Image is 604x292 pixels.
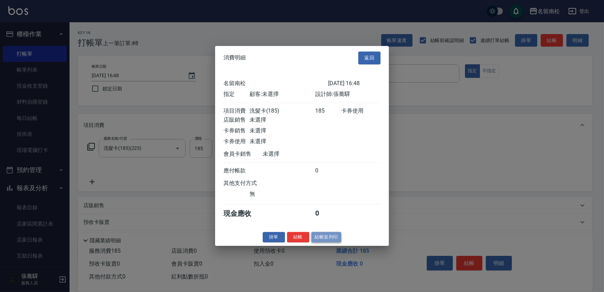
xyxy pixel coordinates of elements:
div: 店販銷售 [223,116,250,124]
div: 現金應收 [223,209,263,218]
div: 設計師: 張蕎驛 [315,91,381,98]
div: 洗髮卡(185) [250,107,315,115]
div: 無 [250,190,315,198]
div: 項目消費 [223,107,250,115]
div: 0 [315,209,341,218]
div: 應付帳款 [223,167,250,175]
div: 卡券使用 [341,107,381,115]
div: 未選擇 [250,116,315,124]
div: 名留南松 [223,80,328,87]
button: 返回 [358,51,381,64]
div: 未選擇 [250,138,315,145]
div: 卡券銷售 [223,127,250,135]
div: 其他支付方式 [223,180,276,187]
button: 結帳 [287,232,309,243]
div: [DATE] 16:48 [328,80,381,87]
div: 0 [315,167,341,175]
div: 會員卡銷售 [223,151,263,158]
div: 顧客: 未選擇 [250,91,315,98]
button: 掛單 [263,232,285,243]
div: 未選擇 [263,151,328,158]
div: 185 [315,107,341,115]
div: 卡券使用 [223,138,250,145]
button: 結帳並列印 [311,232,342,243]
span: 消費明細 [223,55,246,62]
div: 指定 [223,91,250,98]
div: 未選擇 [250,127,315,135]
